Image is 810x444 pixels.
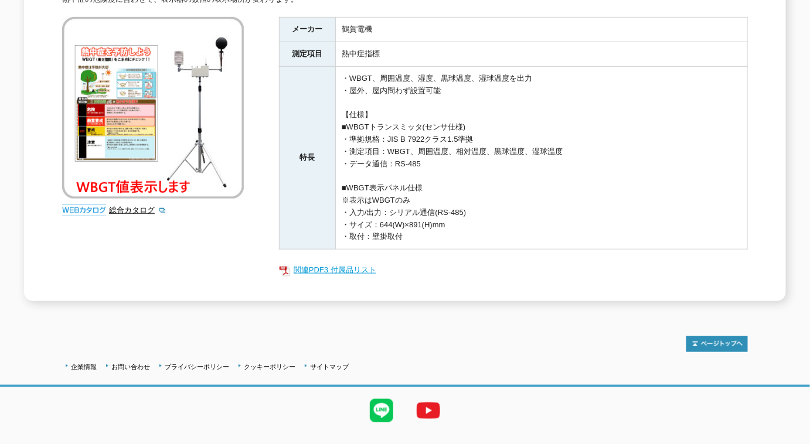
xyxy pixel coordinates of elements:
[62,204,106,216] img: webカタログ
[686,336,748,352] img: トップページへ
[244,363,295,370] a: クッキーポリシー
[280,18,336,42] th: メーカー
[71,363,97,370] a: 企業情報
[109,206,166,214] a: 総合カタログ
[111,363,150,370] a: お問い合わせ
[280,67,336,250] th: 特長
[310,363,349,370] a: サイトマップ
[279,262,748,278] a: 関連PDF3 付属品リスト
[358,387,405,434] img: LINE
[405,387,452,434] img: YouTube
[165,363,229,370] a: プライバシーポリシー
[280,42,336,67] th: 測定項目
[62,17,244,199] img: 熱中症予防ＷＢＧＴ表示パネルセット(有線式)
[336,67,748,250] td: ・WBGT、周囲温度、湿度、黒球温度、湿球温度を出力 ・屋外、屋内問わず設置可能 【仕様】 ■WBGTトランスミッタ(センサ仕様) ・準拠規格：JIS B 7922クラス1.5準拠 ・測定項目：...
[336,42,748,67] td: 熱中症指標
[336,18,748,42] td: 鶴賀電機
